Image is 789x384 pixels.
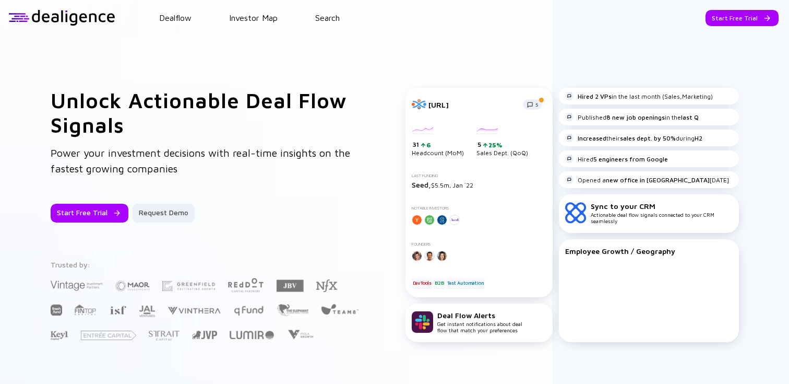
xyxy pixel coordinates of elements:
strong: last Q [681,113,699,121]
strong: H2 [695,134,702,142]
strong: 8 new job openings [606,113,665,121]
div: 31 [413,141,464,149]
img: The Elephant [277,304,308,316]
img: JAL Ventures [139,306,155,317]
img: Vinthera [168,306,221,316]
img: Key1 Capital [51,331,68,341]
div: Deal Flow Alerts [437,311,522,320]
div: Employee Growth / Geography [565,247,733,255]
strong: 5 engineers from Google [593,155,668,163]
div: Hired [565,155,668,163]
img: Strait Capital [149,331,180,341]
button: Start Free Trial [51,204,128,223]
strong: Hired 2 VPs [578,92,612,100]
img: Maor Investments [115,277,150,295]
img: Red Dot Capital Partners [228,276,264,293]
div: Founders [412,242,546,247]
img: Viola Growth [286,330,314,340]
div: Trusted by: [51,260,361,269]
strong: sales dept. by 50% [620,134,676,142]
a: Dealflow [159,13,192,22]
button: Request Demo [133,204,195,223]
strong: new office in [GEOGRAPHIC_DATA] [606,176,710,184]
div: [URL] [428,100,517,109]
img: JBV Capital [277,279,304,293]
div: Actionable deal flow signals connected to your CRM seamlessly [591,202,733,224]
img: Greenfield Partners [162,281,215,291]
div: DevTools [412,278,433,288]
img: Jerusalem Venture Partners [192,331,217,339]
div: 25% [487,141,503,149]
div: Test Automation [446,278,485,288]
img: Vintage Investment Partners [51,280,103,292]
div: $5.5m, Jan `22 [412,180,546,189]
img: Lumir Ventures [230,331,274,339]
span: Seed, [412,180,431,189]
a: Investor Map [229,13,278,22]
img: Team8 [321,304,358,315]
div: 5 [477,141,528,149]
img: Q Fund [233,304,264,317]
div: B2B [434,278,445,288]
h1: Unlock Actionable Deal Flow Signals [51,88,364,137]
div: in the last month (Sales,Marketing) [565,92,713,100]
div: Headcount (MoM) [412,126,464,157]
div: Get instant notifications about deal flow that match your preferences [437,311,522,333]
div: their during [565,134,702,142]
div: Sales Dept. (QoQ) [476,126,528,157]
strong: Increased [578,134,606,142]
a: Search [315,13,340,22]
div: Sync to your CRM [591,202,733,211]
img: FINTOP Capital [75,304,97,316]
div: Opened a [DATE] [565,176,729,184]
img: NFX [316,280,337,292]
div: Notable Investors [412,206,546,211]
img: Entrée Capital [81,331,136,340]
button: Start Free Trial [706,10,779,26]
span: Power your investment decisions with real-time insights on the fastest growing companies [51,147,350,174]
img: Israel Secondary Fund [109,305,126,315]
div: Published in the [565,113,699,121]
div: 6 [425,141,431,149]
div: Last Funding [412,173,546,178]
